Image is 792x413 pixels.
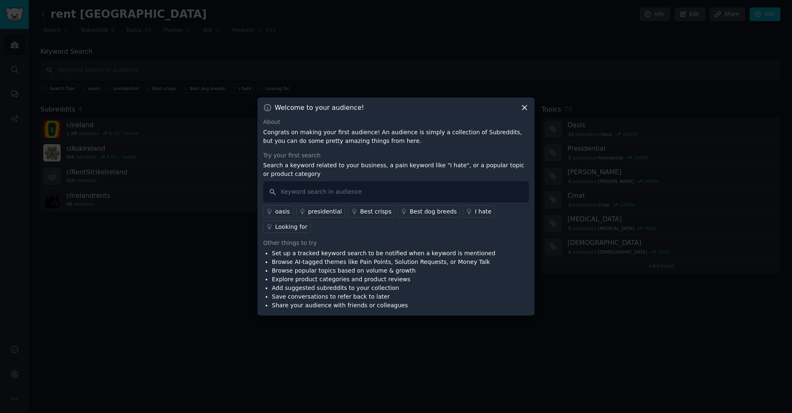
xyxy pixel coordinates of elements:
[463,205,495,218] a: I hate
[272,258,495,266] li: Browse AI-tagged themes like Pain Points, Solution Requests, or Money Talk
[263,118,529,126] div: About
[272,284,495,292] li: Add suggested subreddits to your collection
[263,128,529,145] p: Congrats on making your first audience! An audience is simply a collection of Subreddits, but you...
[398,205,460,218] a: Best dog breeds
[475,207,491,216] div: I hate
[272,275,495,284] li: Explore product categories and product reviews
[275,223,307,231] div: Looking for
[275,103,364,112] h3: Welcome to your audience!
[263,205,293,218] a: oasis
[263,221,311,233] a: Looking for
[263,181,529,202] input: Keyword search in audience
[272,292,495,301] li: Save conversations to refer back to later
[360,207,391,216] div: Best crisps
[308,207,342,216] div: presidential
[272,249,495,258] li: Set up a tracked keyword search to be notified when a keyword is mentioned
[296,205,345,218] a: presidential
[275,207,290,216] div: oasis
[263,161,529,178] p: Search a keyword related to your business, a pain keyword like "I hate", or a popular topic or pr...
[348,205,395,218] a: Best crisps
[272,301,495,310] li: Share your audience with friends or colleagues
[410,207,457,216] div: Best dog breeds
[263,239,529,247] div: Other things to try
[263,151,529,160] div: Try your first search
[272,266,495,275] li: Browse popular topics based on volume & growth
